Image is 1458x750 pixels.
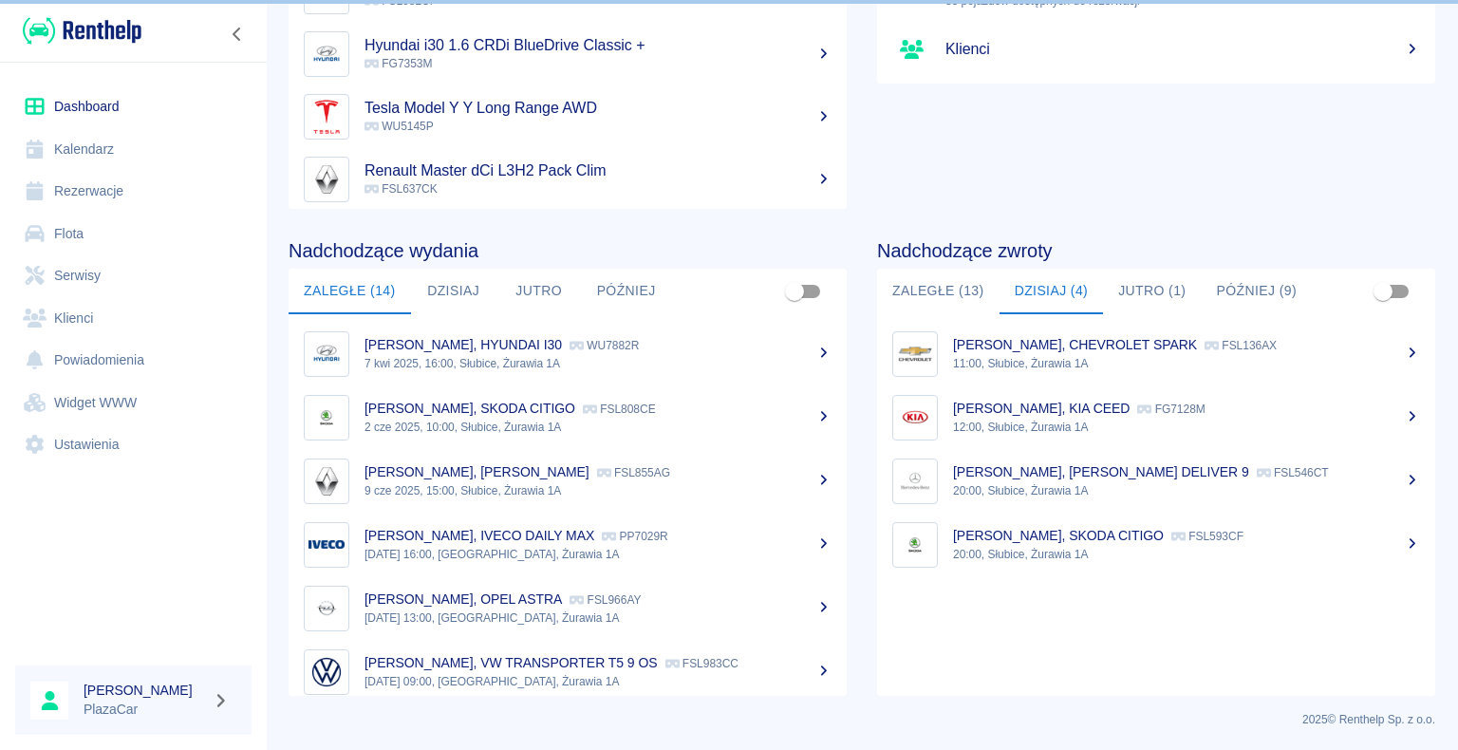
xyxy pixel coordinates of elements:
[877,269,1000,314] button: Zaległe (13)
[597,466,670,479] p: FSL855AG
[289,513,847,576] a: Image[PERSON_NAME], IVECO DAILY MAX PP7029R[DATE] 16:00, [GEOGRAPHIC_DATA], Żurawia 1A
[1103,269,1201,314] button: Jutro (1)
[877,322,1435,385] a: Image[PERSON_NAME], CHEVROLET SPARK FSL136AX11:00, Słubice, Żurawia 1A
[308,527,345,563] img: Image
[364,99,832,118] h5: Tesla Model Y Y Long Range AWD
[15,128,252,171] a: Kalendarz
[877,385,1435,449] a: Image[PERSON_NAME], KIA CEED FG7128M12:00, Słubice, Żurawia 1A
[308,161,345,197] img: Image
[308,591,345,627] img: Image
[364,419,832,436] p: 2 cze 2025, 10:00, Słubice, Żurawia 1A
[1257,466,1329,479] p: FSL546CT
[496,269,582,314] button: Jutro
[15,254,252,297] a: Serwisy
[15,297,252,340] a: Klienci
[364,546,832,563] p: [DATE] 16:00, [GEOGRAPHIC_DATA], Żurawia 1A
[289,640,847,703] a: Image[PERSON_NAME], VW TRANSPORTER T5 9 OS FSL983CC[DATE] 09:00, [GEOGRAPHIC_DATA], Żurawia 1A
[897,336,933,372] img: Image
[953,482,1420,499] p: 20:00, Słubice, Żurawia 1A
[602,530,667,543] p: PP7029R
[364,36,832,55] h5: Hyundai i30 1.6 CRDi BlueDrive Classic +
[15,170,252,213] a: Rezerwacje
[877,449,1435,513] a: Image[PERSON_NAME], [PERSON_NAME] DELIVER 9 FSL546CT20:00, Słubice, Żurawia 1A
[289,449,847,513] a: Image[PERSON_NAME], [PERSON_NAME] FSL855AG9 cze 2025, 15:00, Słubice, Żurawia 1A
[877,239,1435,262] h4: Nadchodzące zwroty
[1365,273,1401,309] span: Pokaż przypisane tylko do mnie
[289,148,847,211] a: ImageRenault Master dCi L3H2 Pack Clim FSL637CK
[583,403,656,416] p: FSL808CE
[23,15,141,47] img: Renthelp logo
[364,609,832,627] p: [DATE] 13:00, [GEOGRAPHIC_DATA], Żurawia 1A
[953,419,1420,436] p: 12:00, Słubice, Żurawia 1A
[364,464,589,479] p: [PERSON_NAME], [PERSON_NAME]
[364,591,562,607] p: [PERSON_NAME], OPEL ASTRA
[308,654,345,690] img: Image
[1171,530,1243,543] p: FSL593CF
[15,85,252,128] a: Dashboard
[15,339,252,382] a: Powiadomienia
[364,337,562,352] p: [PERSON_NAME], HYUNDAI I30
[308,36,345,72] img: Image
[289,576,847,640] a: Image[PERSON_NAME], OPEL ASTRA FSL966AY[DATE] 13:00, [GEOGRAPHIC_DATA], Żurawia 1A
[364,182,438,196] span: FSL637CK
[308,400,345,436] img: Image
[84,681,205,700] h6: [PERSON_NAME]
[364,120,434,133] span: WU5145P
[1137,403,1205,416] p: FG7128M
[364,482,832,499] p: 9 cze 2025, 15:00, Słubice, Żurawia 1A
[897,463,933,499] img: Image
[308,99,345,135] img: Image
[364,673,832,690] p: [DATE] 09:00, [GEOGRAPHIC_DATA], Żurawia 1A
[570,593,641,607] p: FSL966AY
[411,269,496,314] button: Dzisiaj
[289,239,847,262] h4: Nadchodzące wydania
[223,22,252,47] button: Zwiń nawigację
[877,23,1435,76] a: Klienci
[15,213,252,255] a: Flota
[665,657,738,670] p: FSL983CC
[308,463,345,499] img: Image
[364,655,658,670] p: [PERSON_NAME], VW TRANSPORTER T5 9 OS
[953,546,1420,563] p: 20:00, Słubice, Żurawia 1A
[953,337,1197,352] p: [PERSON_NAME], CHEVROLET SPARK
[582,269,671,314] button: Później
[776,273,813,309] span: Pokaż przypisane tylko do mnie
[1000,269,1104,314] button: Dzisiaj (4)
[953,528,1164,543] p: [PERSON_NAME], SKODA CITIGO
[953,464,1249,479] p: [PERSON_NAME], [PERSON_NAME] DELIVER 9
[570,339,639,352] p: WU7882R
[364,528,594,543] p: [PERSON_NAME], IVECO DAILY MAX
[364,401,575,416] p: [PERSON_NAME], SKODA CITIGO
[364,355,832,372] p: 7 kwi 2025, 16:00, Słubice, Żurawia 1A
[877,513,1435,576] a: Image[PERSON_NAME], SKODA CITIGO FSL593CF20:00, Słubice, Żurawia 1A
[15,15,141,47] a: Renthelp logo
[897,527,933,563] img: Image
[289,711,1435,728] p: 2025 © Renthelp Sp. z o.o.
[1205,339,1277,352] p: FSL136AX
[15,382,252,424] a: Widget WWW
[84,700,205,720] p: PlazaCar
[364,57,432,70] span: FG7353M
[1201,269,1312,314] button: Później (9)
[15,423,252,466] a: Ustawienia
[953,355,1420,372] p: 11:00, Słubice, Żurawia 1A
[289,269,411,314] button: Zaległe (14)
[897,400,933,436] img: Image
[289,385,847,449] a: Image[PERSON_NAME], SKODA CITIGO FSL808CE2 cze 2025, 10:00, Słubice, Żurawia 1A
[289,85,847,148] a: ImageTesla Model Y Y Long Range AWD WU5145P
[953,401,1130,416] p: [PERSON_NAME], KIA CEED
[289,322,847,385] a: Image[PERSON_NAME], HYUNDAI I30 WU7882R7 kwi 2025, 16:00, Słubice, Żurawia 1A
[289,23,847,85] a: ImageHyundai i30 1.6 CRDi BlueDrive Classic + FG7353M
[364,161,832,180] h5: Renault Master dCi L3H2 Pack Clim
[945,40,1420,59] h5: Klienci
[308,336,345,372] img: Image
